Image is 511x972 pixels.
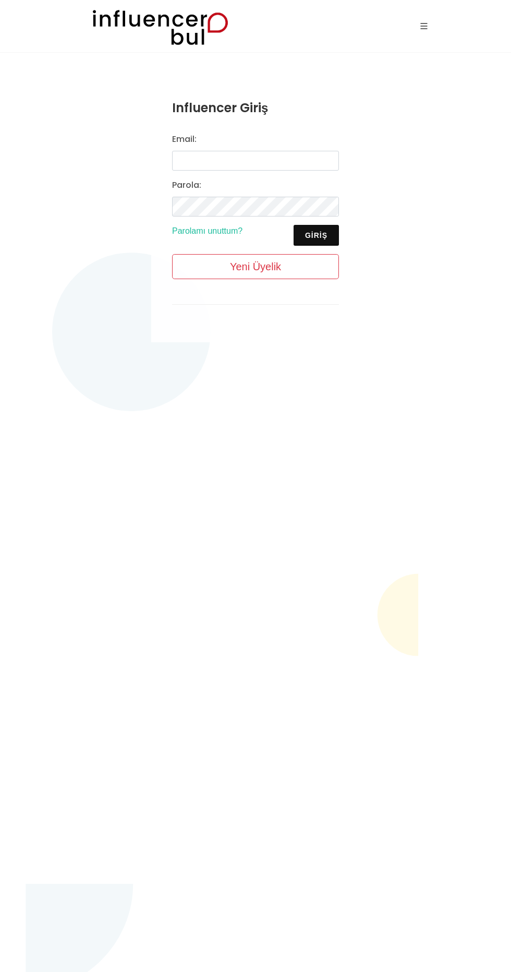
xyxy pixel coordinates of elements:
button: Giriş [294,225,339,246]
label: Parola: [172,179,201,191]
label: Email: [172,133,197,146]
h3: Influencer Giriş [172,99,339,117]
a: Parolamı unuttum? [172,226,242,235]
a: Yeni Üyelik [172,254,339,279]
